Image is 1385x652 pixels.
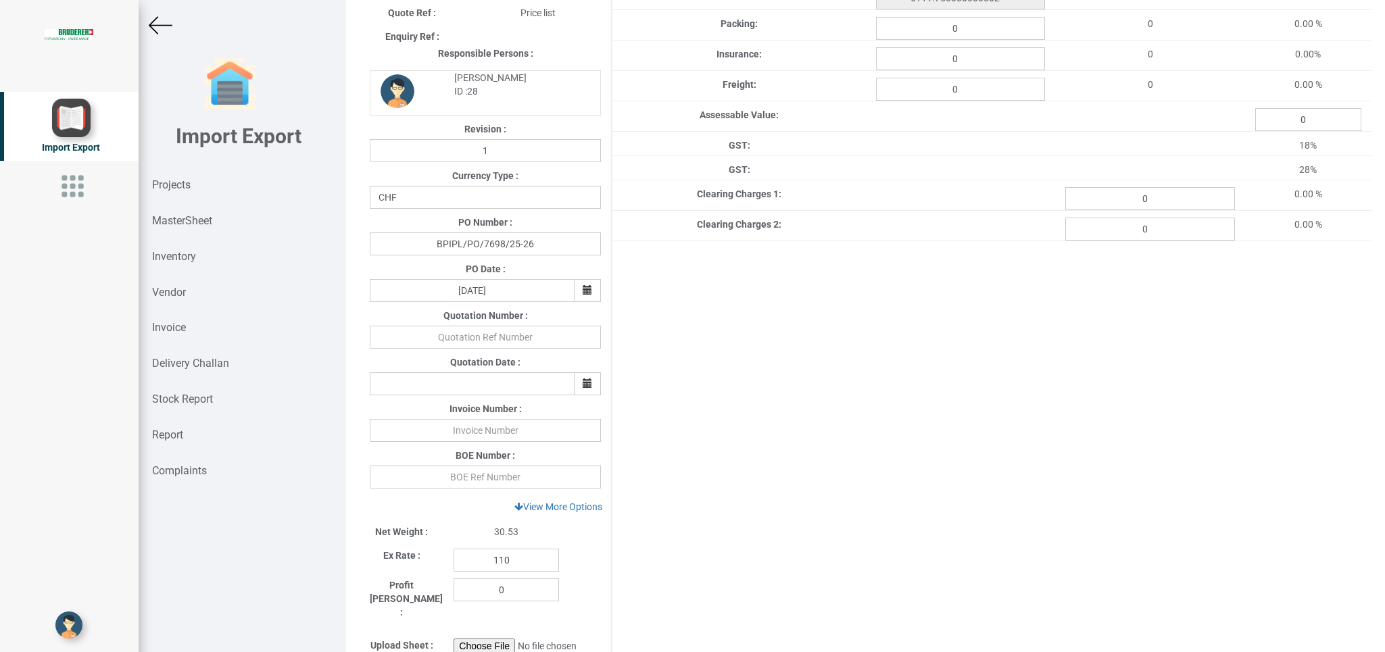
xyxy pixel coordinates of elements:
label: Quotation Date : [450,355,520,369]
label: Quote Ref : [388,6,436,20]
label: BOE Number : [456,449,515,462]
label: PO Date : [466,262,506,276]
strong: Projects [152,178,191,191]
input: BOE Ref Number [370,466,601,488]
b: Import Export [176,124,301,148]
label: GST: [729,139,750,152]
span: Price list [520,7,556,18]
input: PO Number [370,232,601,255]
label: Currency Type : [452,169,518,182]
span: 0 [1148,79,1153,90]
span: 0.00 % [1294,219,1322,230]
strong: Vendor [152,286,186,299]
span: 0 [1148,49,1153,59]
strong: 28 [467,86,478,97]
strong: Invoice [152,321,186,334]
label: Upload Sheet : [370,638,433,652]
label: Revision : [464,122,506,136]
span: 0.00 % [1294,189,1322,199]
strong: Delivery Challan [152,357,229,370]
label: Ex Rate : [383,549,420,562]
strong: Complaints [152,464,207,477]
strong: Report [152,428,183,441]
label: Freight: [723,78,756,91]
label: Profit [PERSON_NAME] : [370,578,433,619]
span: 28% [1299,164,1317,175]
label: Clearing Charges 1: [697,187,781,201]
span: 0.00 % [1294,18,1322,29]
label: GST: [729,163,750,176]
span: 18% [1299,140,1317,151]
strong: MasterSheet [152,214,212,227]
label: Invoice Number : [449,402,522,416]
img: DP [381,74,414,108]
span: 0.00% [1295,49,1321,59]
label: Assessable Value: [700,108,779,122]
span: Import Export [42,142,100,153]
a: View More Options [506,495,611,518]
label: Packing: [721,17,758,30]
input: Quotation Ref Number [370,326,601,349]
span: 0.00 % [1294,79,1322,90]
strong: Stock Report [152,393,213,405]
div: [PERSON_NAME] ID : [444,71,591,98]
label: Quotation Number : [443,309,528,322]
span: 30.53 [494,526,518,537]
strong: Inventory [152,250,196,263]
label: PO Number : [458,216,512,229]
label: Insurance: [716,47,762,61]
input: Revision [370,139,601,162]
label: Clearing Charges 2: [697,218,781,231]
label: Enquiry Ref : [385,30,439,43]
label: Responsible Persons : [438,47,533,60]
img: garage-closed.png [203,57,257,111]
label: Net Weight : [375,525,428,538]
span: 0 [1148,18,1153,29]
input: Invoice Number [370,419,601,442]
